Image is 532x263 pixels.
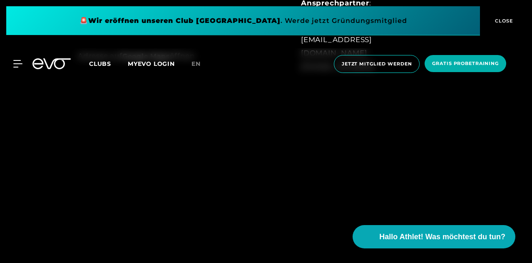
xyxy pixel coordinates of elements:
[191,60,201,68] span: en
[379,231,505,243] span: Hallo Athlet! Was möchtest du tun?
[191,59,211,69] a: en
[493,17,513,25] span: CLOSE
[89,60,111,68] span: Clubs
[128,60,175,68] a: MYEVO LOGIN
[353,225,515,248] button: Hallo Athlet! Was möchtest du tun?
[89,60,128,68] a: Clubs
[432,60,499,67] span: Gratis Probetraining
[331,55,422,73] a: Jetzt Mitglied werden
[422,55,509,73] a: Gratis Probetraining
[480,6,526,35] button: CLOSE
[342,60,412,68] span: Jetzt Mitglied werden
